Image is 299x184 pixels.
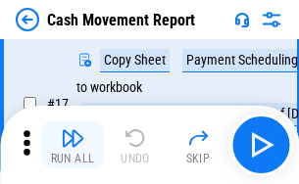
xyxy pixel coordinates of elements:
[234,12,250,27] img: Support
[51,153,95,164] div: Run All
[186,153,211,164] div: Skip
[16,8,39,31] img: Back
[260,8,283,31] img: Settings menu
[41,121,104,168] button: Run All
[76,80,142,95] div: to workbook
[100,49,170,72] div: Copy Sheet
[47,11,195,29] div: Cash Movement Report
[61,126,84,150] img: Run All
[47,96,69,112] span: # 17
[167,121,229,168] button: Skip
[186,126,210,150] img: Skip
[245,129,276,161] img: Main button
